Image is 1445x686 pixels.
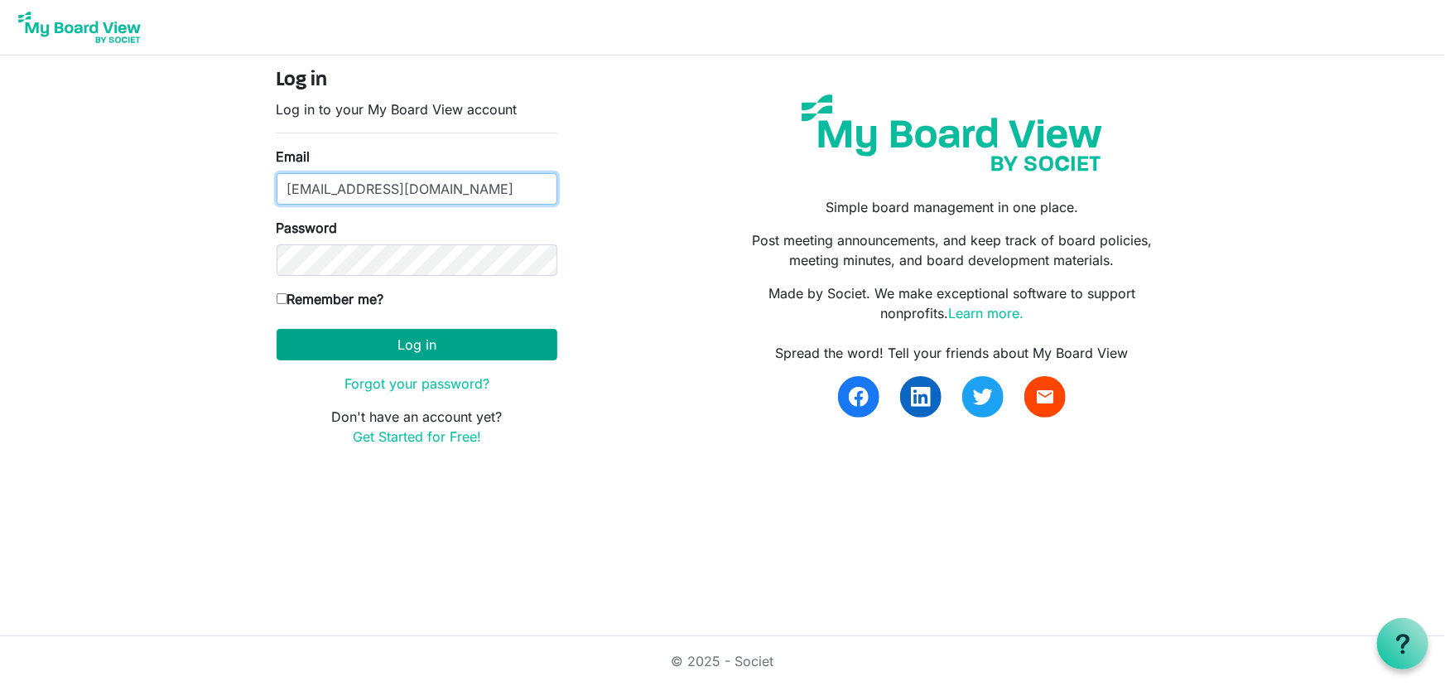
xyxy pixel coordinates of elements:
[277,329,557,360] button: Log in
[672,653,774,669] a: © 2025 - Societ
[735,283,1168,323] p: Made by Societ. We make exceptional software to support nonprofits.
[1035,387,1055,407] span: email
[277,147,311,167] label: Email
[277,69,557,93] h4: Log in
[789,82,1115,184] img: my-board-view-societ.svg
[973,387,993,407] img: twitter.svg
[277,407,557,447] p: Don't have an account yet?
[13,7,146,48] img: My Board View Logo
[735,230,1168,270] p: Post meeting announcements, and keep track of board policies, meeting minutes, and board developm...
[948,305,1024,321] a: Learn more.
[735,197,1168,217] p: Simple board management in one place.
[735,343,1168,363] div: Spread the word! Tell your friends about My Board View
[277,289,384,309] label: Remember me?
[911,387,931,407] img: linkedin.svg
[277,293,287,304] input: Remember me?
[344,375,489,392] a: Forgot your password?
[1024,376,1066,418] a: email
[277,218,338,238] label: Password
[849,387,869,407] img: facebook.svg
[353,428,481,445] a: Get Started for Free!
[277,99,557,119] p: Log in to your My Board View account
